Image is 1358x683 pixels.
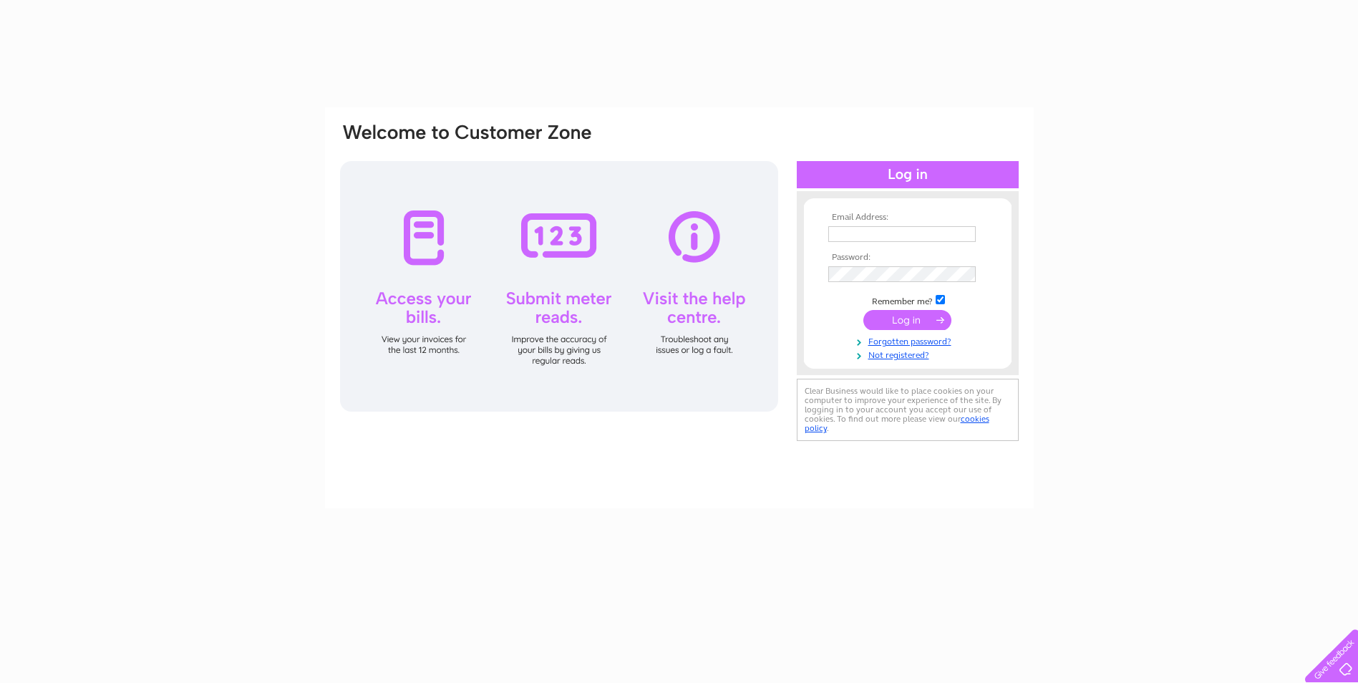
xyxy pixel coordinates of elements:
[828,334,991,347] a: Forgotten password?
[797,379,1019,441] div: Clear Business would like to place cookies on your computer to improve your experience of the sit...
[825,293,991,307] td: Remember me?
[863,310,951,330] input: Submit
[825,213,991,223] th: Email Address:
[805,414,989,433] a: cookies policy
[825,253,991,263] th: Password:
[828,347,991,361] a: Not registered?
